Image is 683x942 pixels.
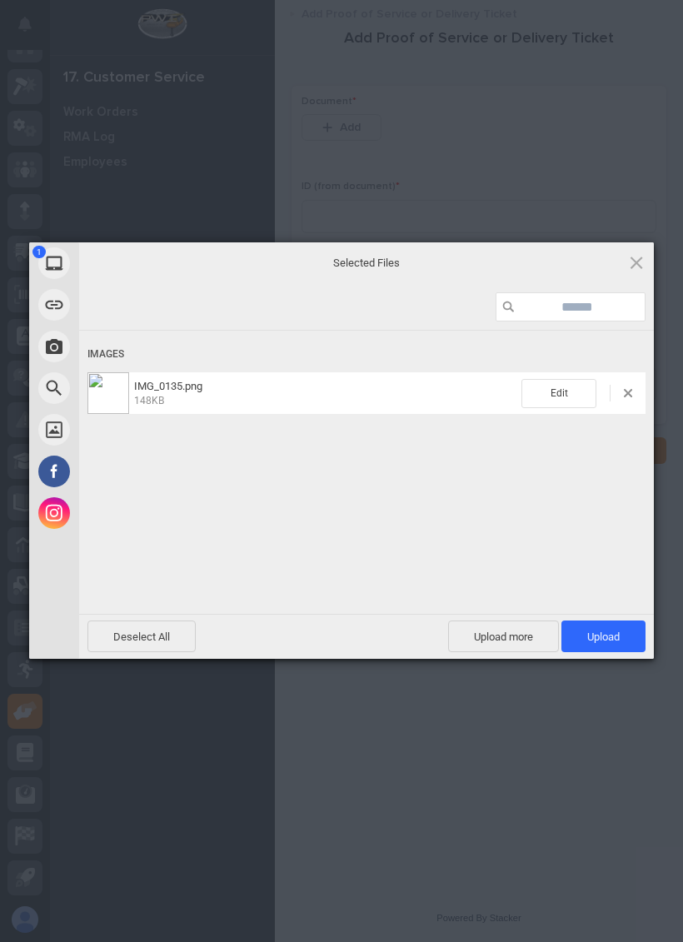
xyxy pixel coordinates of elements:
[521,379,596,408] span: Edit
[129,380,521,407] span: IMG_0135.png
[87,372,129,414] img: 0bdaa910-b839-4179-a5b6-19fd1e88019f
[200,255,533,270] span: Selected Files
[587,630,620,643] span: Upload
[29,492,229,534] div: Instagram
[29,451,229,492] div: Facebook
[29,284,229,326] div: Link (URL)
[627,253,646,272] span: Click here or hit ESC to close picker
[87,339,646,370] div: Images
[134,380,202,392] span: IMG_0135.png
[134,395,164,406] span: 148KB
[87,621,196,652] span: Deselect All
[448,621,559,652] span: Upload more
[32,246,46,258] span: 1
[29,242,229,284] div: My Device
[29,326,229,367] div: Take Photo
[561,621,646,652] span: Upload
[29,367,229,409] div: Web Search
[29,409,229,451] div: Unsplash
